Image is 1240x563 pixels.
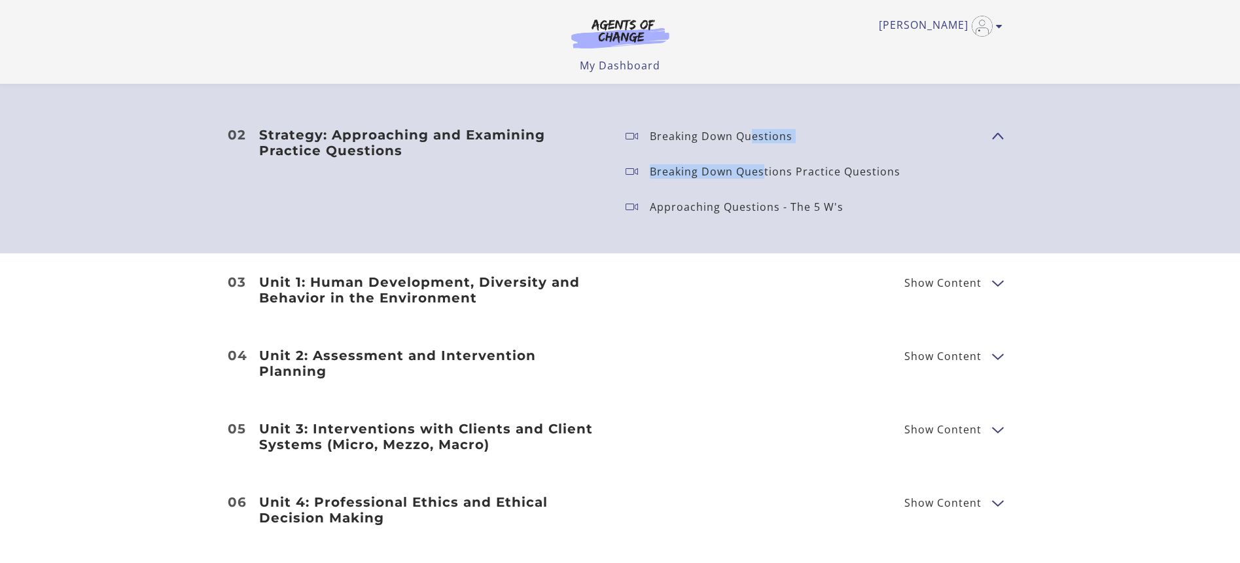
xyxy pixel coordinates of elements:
button: Show Content [992,274,1002,291]
span: 04 [228,349,247,362]
a: My Dashboard [580,58,660,73]
p: Approaching Questions - The 5 W's [650,202,854,212]
span: 02 [228,128,246,141]
span: Show Content [904,351,982,361]
span: Show Content [904,424,982,435]
p: Breaking Down Questions Practice Questions [650,166,911,177]
img: Agents of Change Logo [558,18,683,48]
span: 03 [228,276,246,289]
button: Show Content [992,348,1002,364]
h3: Unit 2: Assessment and Intervention Planning [259,348,605,379]
span: 05 [228,422,246,435]
span: 06 [228,496,247,509]
h3: Strategy: Approaching and Examining Practice Questions [259,127,605,158]
h3: Unit 1: Human Development, Diversity and Behavior in the Environment [259,274,605,306]
span: Show Content [904,498,982,508]
h3: Unit 4: Professional Ethics and Ethical Decision Making [259,494,605,526]
a: Toggle menu [879,16,996,37]
span: Show Content [904,278,982,288]
button: Show Content [992,494,1002,511]
p: Breaking Down Questions [650,131,803,141]
h3: Unit 3: Interventions with Clients and Client Systems (Micro, Mezzo, Macro) [259,421,605,452]
button: Show Content [992,421,1002,437]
